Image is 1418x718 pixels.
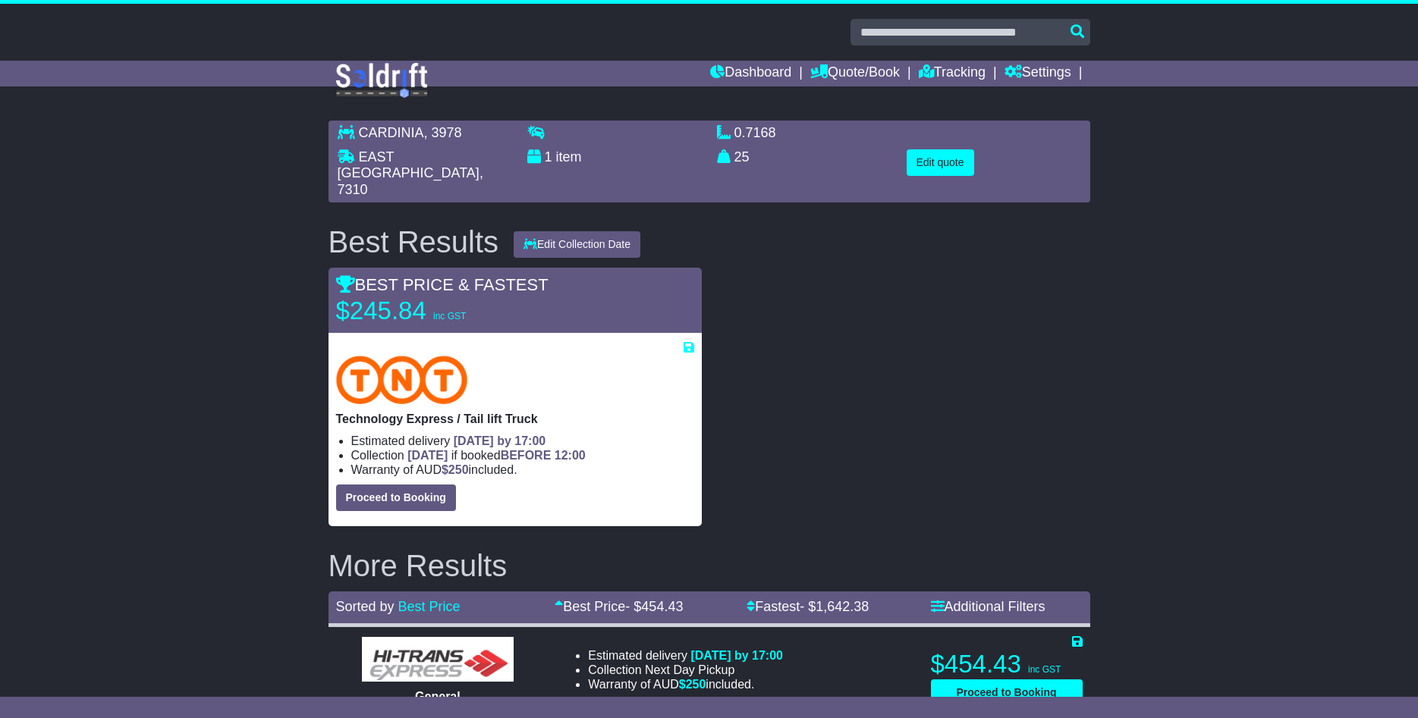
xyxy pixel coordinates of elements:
li: Estimated delivery [351,434,694,448]
span: - $ [800,599,869,614]
a: Settings [1005,61,1071,86]
span: [DATE] [407,449,448,462]
a: Additional Filters [931,599,1045,614]
span: General [415,690,461,703]
span: $ [679,678,706,691]
span: 250 [448,463,469,476]
span: BEFORE [501,449,552,462]
span: , 7310 [338,165,483,197]
span: BEST PRICE & FASTEST [336,275,549,294]
span: $ [442,463,469,476]
li: Estimated delivery [588,648,783,663]
span: 454.43 [641,599,683,614]
li: Collection [351,448,694,462]
div: Best Results [321,225,507,259]
span: inc GST [1028,664,1061,675]
li: Warranty of AUD included. [588,677,783,691]
span: , 3978 [424,125,462,140]
span: [DATE] by 17:00 [690,649,783,662]
span: 25 [734,149,750,165]
a: Quote/Book [810,61,900,86]
span: 1 [545,149,552,165]
p: $454.43 [931,649,1083,679]
p: $245.84 [336,296,526,326]
span: inc GST [433,311,466,321]
a: Best Price [398,599,461,614]
button: Proceed to Booking [931,679,1083,706]
span: - $ [625,599,683,614]
span: 0.7168 [734,125,776,140]
span: 1,642.38 [816,599,869,614]
span: if booked [407,449,585,462]
h2: More Results [329,549,1090,582]
span: 250 [686,678,706,691]
span: 12:00 [555,449,586,462]
img: HiTrans (Machship): General [362,637,514,682]
p: Technology Express / Tail lift Truck [336,412,694,426]
span: Next Day Pickup [645,663,734,676]
span: CARDINIA [359,125,424,140]
a: Best Price- $454.43 [555,599,683,614]
span: Sorted by [336,599,395,614]
button: Proceed to Booking [336,484,456,511]
span: [DATE] by 17:00 [454,434,546,447]
a: Dashboard [710,61,791,86]
button: Edit quote [907,149,974,176]
img: TNT Domestic: Technology Express / Tail lift Truck [336,356,468,404]
span: EAST [GEOGRAPHIC_DATA] [338,149,479,181]
li: Warranty of AUD included. [351,462,694,477]
li: Collection [588,663,783,677]
span: item [556,149,582,165]
a: Fastest- $1,642.38 [747,599,869,614]
a: Tracking [919,61,986,86]
button: Edit Collection Date [514,231,640,258]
